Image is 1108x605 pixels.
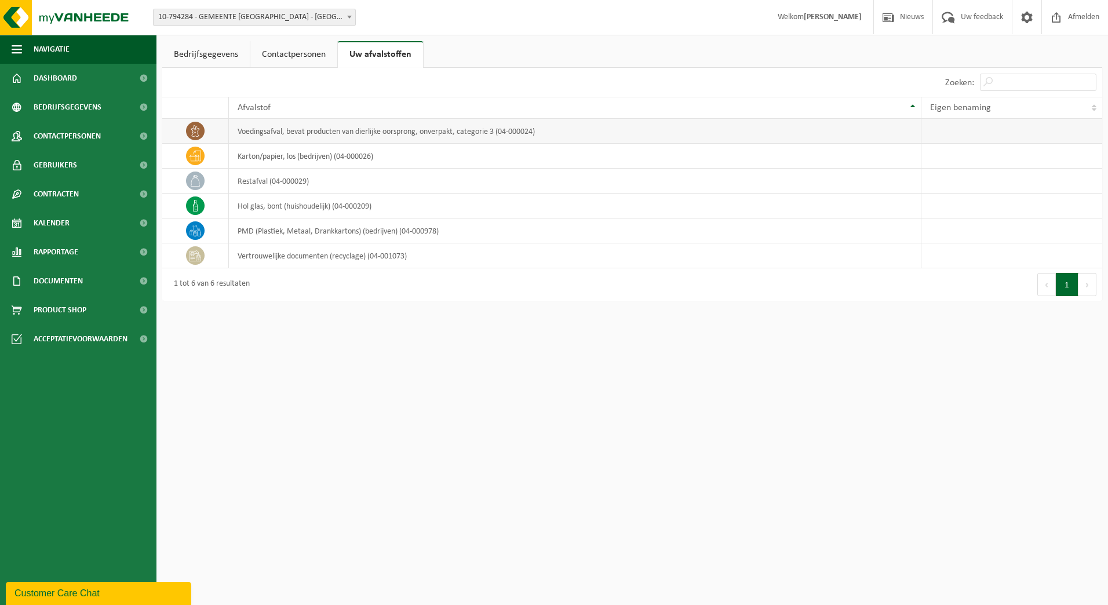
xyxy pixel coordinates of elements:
span: Eigen benaming [930,103,991,112]
span: 10-794284 - GEMEENTE BEVEREN - BEVEREN-WAAS [154,9,355,25]
a: Bedrijfsgegevens [162,41,250,68]
label: Zoeken: [945,78,974,88]
td: karton/papier, los (bedrijven) (04-000026) [229,144,921,169]
a: Uw afvalstoffen [338,41,423,68]
button: Previous [1037,273,1056,296]
td: restafval (04-000029) [229,169,921,194]
div: 1 tot 6 van 6 resultaten [168,274,250,295]
iframe: chat widget [6,580,194,605]
td: PMD (Plastiek, Metaal, Drankkartons) (bedrijven) (04-000978) [229,218,921,243]
span: Acceptatievoorwaarden [34,325,127,353]
span: Afvalstof [238,103,271,112]
span: Contactpersonen [34,122,101,151]
td: vertrouwelijke documenten (recyclage) (04-001073) [229,243,921,268]
span: Navigatie [34,35,70,64]
button: 1 [1056,273,1078,296]
span: Dashboard [34,64,77,93]
a: Contactpersonen [250,41,337,68]
span: Documenten [34,267,83,296]
span: Kalender [34,209,70,238]
span: Bedrijfsgegevens [34,93,101,122]
span: Product Shop [34,296,86,325]
strong: [PERSON_NAME] [804,13,862,21]
td: hol glas, bont (huishoudelijk) (04-000209) [229,194,921,218]
span: Rapportage [34,238,78,267]
td: voedingsafval, bevat producten van dierlijke oorsprong, onverpakt, categorie 3 (04-000024) [229,119,921,144]
button: Next [1078,273,1096,296]
span: 10-794284 - GEMEENTE BEVEREN - BEVEREN-WAAS [153,9,356,26]
span: Contracten [34,180,79,209]
span: Gebruikers [34,151,77,180]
